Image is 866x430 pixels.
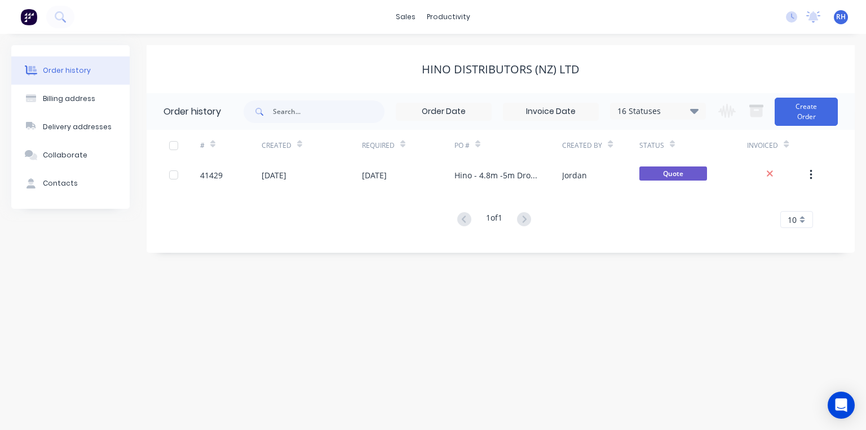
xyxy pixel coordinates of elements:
[11,113,130,141] button: Delivery addresses
[43,122,112,132] div: Delivery addresses
[639,166,707,181] span: Quote
[396,103,491,120] input: Order Date
[164,105,221,119] div: Order history
[43,65,91,76] div: Order history
[11,141,130,169] button: Collaborate
[562,169,587,181] div: Jordan
[362,169,387,181] div: [DATE]
[11,169,130,198] button: Contacts
[43,150,87,160] div: Collaborate
[828,392,855,419] div: Open Intercom Messenger
[775,98,838,126] button: Create Order
[747,141,778,151] div: Invoiced
[43,178,78,188] div: Contacts
[639,141,664,151] div: Status
[562,141,602,151] div: Created By
[454,130,562,161] div: PO #
[611,105,705,117] div: 16 Statuses
[421,8,476,25] div: productivity
[486,212,502,228] div: 1 of 1
[273,100,385,123] input: Search...
[262,169,286,181] div: [DATE]
[788,214,797,226] span: 10
[262,141,291,151] div: Created
[422,63,580,76] div: Hino Distributors (NZ) Ltd
[262,130,362,161] div: Created
[200,169,223,181] div: 41429
[562,130,639,161] div: Created By
[11,85,130,113] button: Billing address
[390,8,421,25] div: sales
[43,94,95,104] div: Billing address
[454,169,540,181] div: Hino - 4.8m -5m Dropsider
[11,56,130,85] button: Order history
[639,130,747,161] div: Status
[362,141,395,151] div: Required
[836,12,846,22] span: RH
[362,130,454,161] div: Required
[200,141,205,151] div: #
[454,141,470,151] div: PO #
[200,130,262,161] div: #
[747,130,808,161] div: Invoiced
[20,8,37,25] img: Factory
[503,103,598,120] input: Invoice Date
